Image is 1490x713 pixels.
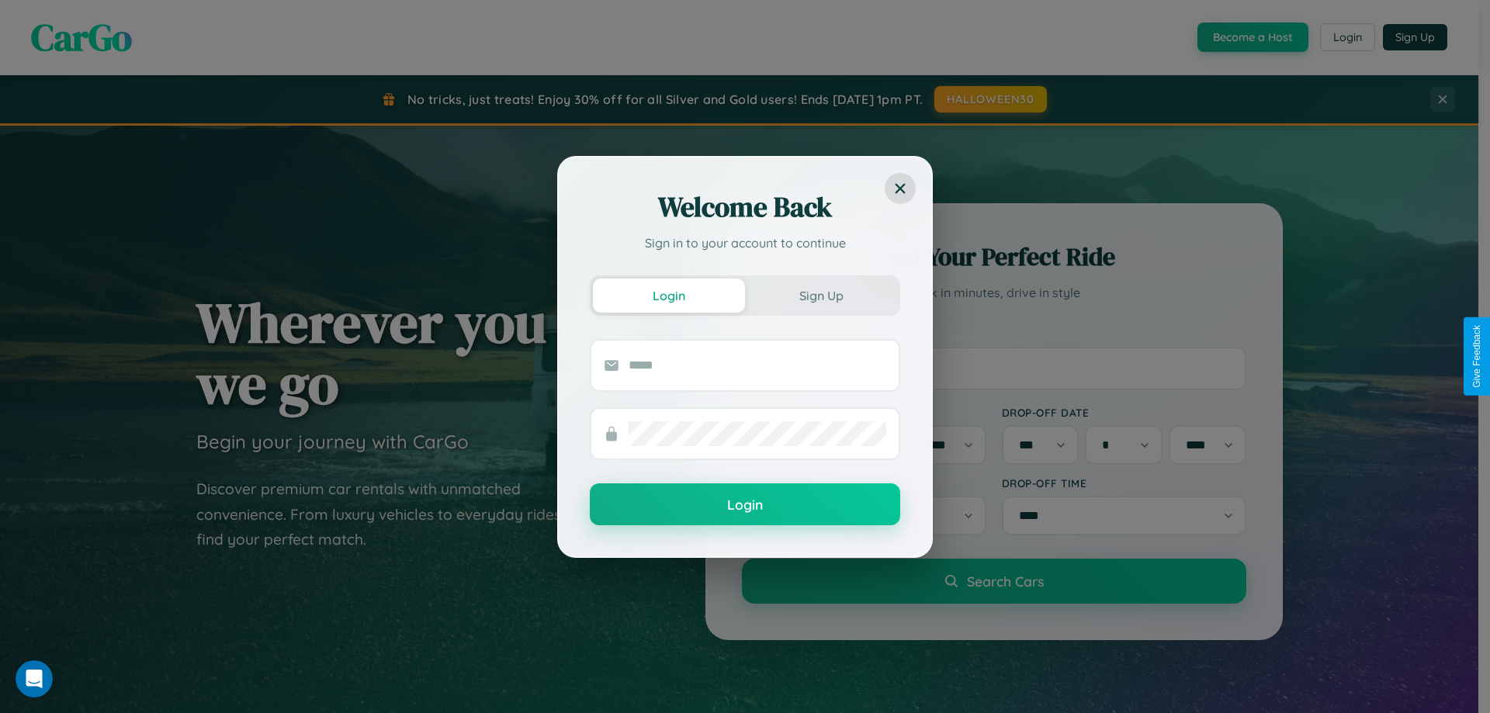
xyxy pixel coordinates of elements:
[16,660,53,697] iframe: Intercom live chat
[1471,325,1482,388] div: Give Feedback
[590,234,900,252] p: Sign in to your account to continue
[745,279,897,313] button: Sign Up
[590,483,900,525] button: Login
[590,189,900,226] h2: Welcome Back
[593,279,745,313] button: Login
